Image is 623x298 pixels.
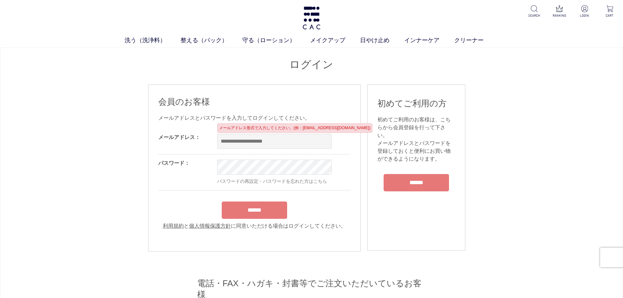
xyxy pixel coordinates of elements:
[302,7,321,29] img: logo
[551,5,567,18] a: RANKING
[454,36,498,45] a: クリーナー
[181,36,242,45] a: 整える（パック）
[163,223,184,229] a: 利用規約
[158,222,351,230] div: と に同意いただける場合はログインしてください。
[526,13,542,18] p: SEARCH
[158,114,351,122] div: メールアドレスとパスワードを入力してログインしてください。
[242,36,310,45] a: 守る（ローション）
[526,5,542,18] a: SEARCH
[602,13,618,18] p: CART
[360,36,404,45] a: 日やけ止め
[158,134,200,140] label: メールアドレス：
[217,179,327,184] a: パスワードの再設定・パスワードを忘れた方はこちら
[125,36,181,45] a: 洗う（洗浄料）
[577,5,593,18] a: LOGIN
[217,123,372,133] div: メールアドレス形式で入力してください。(例：[EMAIL_ADDRESS][DOMAIN_NAME])
[377,116,455,163] div: 初めてご利用のお客様は、こちらから会員登録を行って下さい。 メールアドレスとパスワードを登録しておくと便利にお買い物ができるようになります。
[577,13,593,18] p: LOGIN
[158,97,210,107] span: 会員のお客様
[602,5,618,18] a: CART
[148,58,475,72] h1: ログイン
[310,36,360,45] a: メイクアップ
[189,223,231,229] a: 個人情報保護方針
[158,160,190,166] label: パスワード：
[377,98,447,108] span: 初めてご利用の方
[404,36,454,45] a: インナーケア
[551,13,567,18] p: RANKING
